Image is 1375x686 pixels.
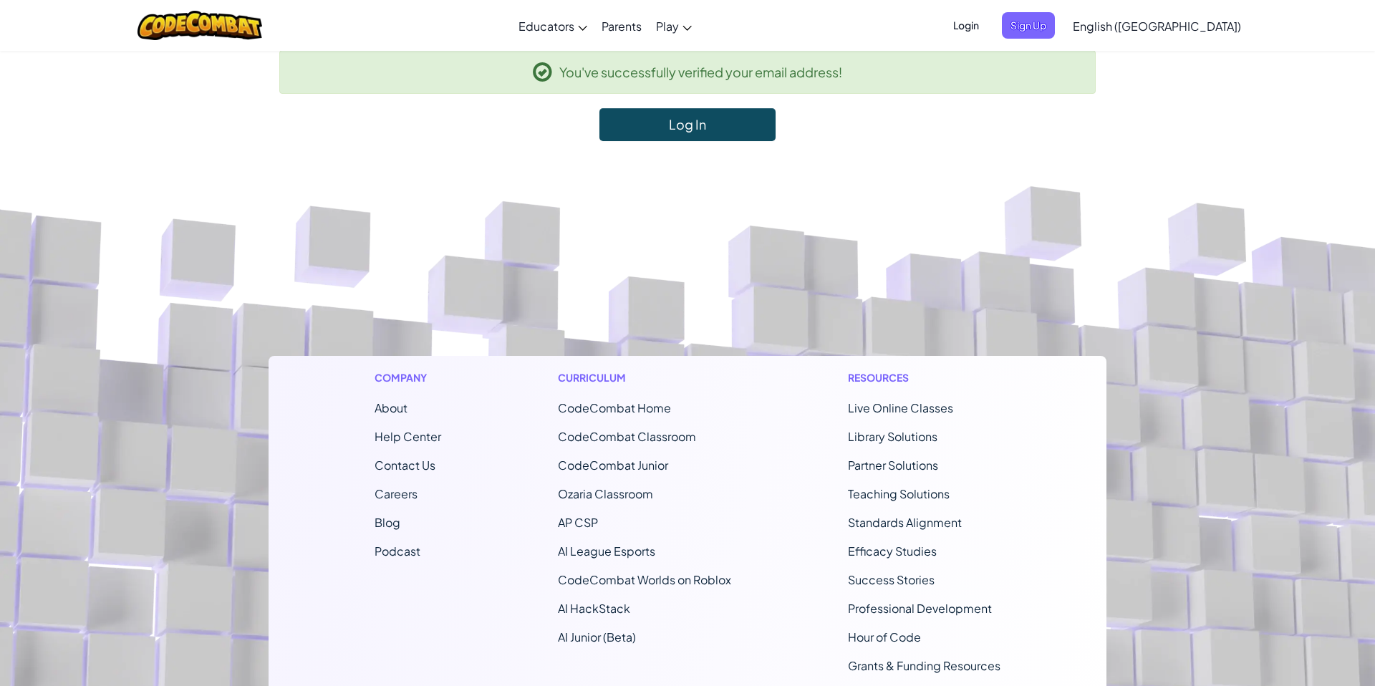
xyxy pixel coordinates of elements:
span: You've successfully verified your email address! [559,62,842,82]
h1: Curriculum [558,370,731,385]
a: Success Stories [848,572,935,587]
a: Partner Solutions [848,458,938,473]
a: Log In [599,108,776,141]
a: Hour of Code [848,629,921,644]
a: Live Online Classes [848,400,953,415]
span: English ([GEOGRAPHIC_DATA]) [1073,19,1241,34]
a: Grants & Funding Resources [848,658,1000,673]
button: Sign Up [1002,12,1055,39]
a: About [375,400,407,415]
a: Ozaria Classroom [558,486,653,501]
a: Play [649,6,699,45]
a: AP CSP [558,515,598,530]
h1: Company [375,370,441,385]
a: Teaching Solutions [848,486,950,501]
a: Careers [375,486,418,501]
a: AI HackStack [558,601,630,616]
a: Blog [375,515,400,530]
h1: Resources [848,370,1000,385]
span: CodeCombat Home [558,400,671,415]
span: Educators [518,19,574,34]
a: Professional Development [848,601,992,616]
a: CodeCombat Junior [558,458,668,473]
a: English ([GEOGRAPHIC_DATA]) [1066,6,1248,45]
a: AI League Esports [558,544,655,559]
a: Standards Alignment [848,515,962,530]
a: Podcast [375,544,420,559]
span: Play [656,19,679,34]
a: CodeCombat Classroom [558,429,696,444]
a: Educators [511,6,594,45]
span: Contact Us [375,458,435,473]
img: CodeCombat logo [137,11,263,40]
button: Login [945,12,988,39]
a: AI Junior (Beta) [558,629,636,644]
a: Efficacy Studies [848,544,937,559]
a: Parents [594,6,649,45]
a: Help Center [375,429,441,444]
a: CodeCombat Worlds on Roblox [558,572,731,587]
a: Library Solutions [848,429,937,444]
